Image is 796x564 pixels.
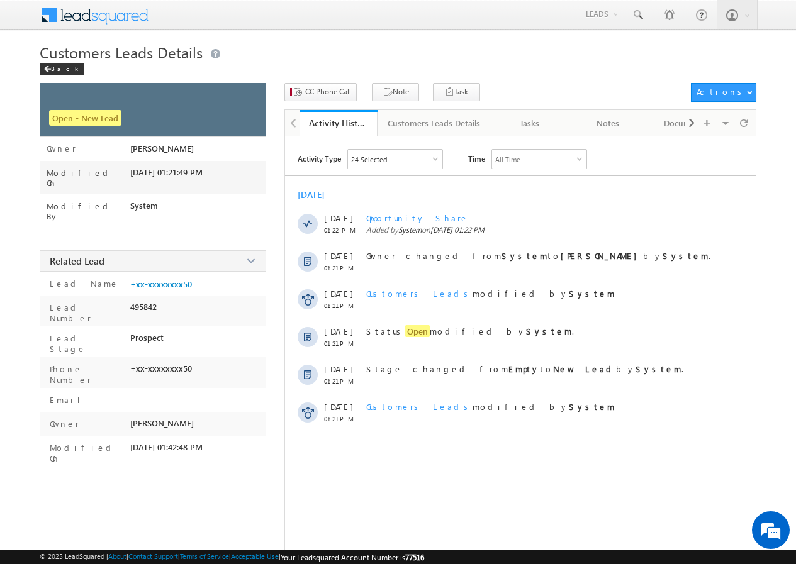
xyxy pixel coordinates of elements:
span: 01:21 PM [324,302,362,309]
span: Added by on [366,225,732,235]
label: Modified By [47,201,130,221]
span: © 2025 LeadSquared | | | | | [40,552,424,562]
span: Prospect [130,333,164,343]
a: About [108,552,126,560]
strong: [PERSON_NAME] [561,250,643,261]
label: Owner [47,143,76,153]
span: +xx-xxxxxxxx50 [130,363,192,373]
span: CC Phone Call [305,86,351,97]
a: Customers Leads Details [378,110,491,136]
a: Activity History [300,110,378,136]
div: Customers Leads Details [388,116,480,131]
span: Status modified by . [366,325,574,337]
span: Open - New Lead [49,110,121,126]
div: [DATE] [298,189,339,201]
strong: System [663,250,709,261]
span: [DATE] [324,363,352,374]
div: Back [40,63,84,75]
span: [DATE] [324,288,352,299]
button: Note [372,83,419,101]
span: System [130,201,158,211]
strong: Empty [508,363,540,374]
span: Related Lead [50,255,104,267]
div: All Time [495,155,520,163]
span: 77516 [405,553,424,562]
a: Tasks [491,110,569,136]
span: Stage changed from to by . [366,363,683,374]
strong: System [526,326,572,336]
div: Documents [658,116,714,131]
span: Time [468,149,485,168]
span: Customers Leads Details [40,42,203,62]
span: [DATE] [324,213,352,223]
span: [PERSON_NAME] [130,143,194,153]
span: [PERSON_NAME] [130,418,194,428]
span: [DATE] 01:22 PM [430,225,485,235]
span: 495842 [130,302,157,312]
span: [DATE] 01:42:48 PM [130,442,203,452]
span: Owner changed from to by . [366,250,710,261]
div: Notes [580,116,636,131]
strong: System [502,250,547,261]
div: Owner Changed,Status Changed,Stage Changed,Source Changed,Notes & 19 more.. [348,150,442,169]
span: 01:21 PM [324,340,362,347]
span: 01:21 PM [324,415,362,423]
span: [DATE] [324,326,352,336]
label: Modified On [47,168,130,188]
a: Contact Support [128,552,178,560]
div: 24 Selected [351,155,387,163]
span: Customers Leads [366,401,473,412]
strong: System [636,363,681,374]
a: +xx-xxxxxxxx50 [130,279,192,289]
label: Lead Number [47,302,125,323]
label: Phone Number [47,363,125,385]
div: Actions [697,86,746,97]
label: Owner [47,418,79,429]
span: 01:22 PM [324,226,362,234]
span: 01:21 PM [324,377,362,385]
li: Activity History [300,110,378,135]
strong: New Lead [553,363,616,374]
label: Email [47,394,90,405]
span: [DATE] [324,401,352,412]
button: CC Phone Call [284,83,357,101]
span: [DATE] [324,250,352,261]
label: Lead Name [47,278,119,289]
span: 01:21 PM [324,264,362,272]
div: Activity History [309,117,368,129]
label: Modified On [47,442,125,463]
label: Lead Stage [47,333,125,354]
a: Documents [647,110,726,136]
span: Open [405,325,430,337]
span: Opportunity Share [366,213,469,223]
div: Tasks [502,116,558,131]
button: Actions [691,83,756,102]
strong: System [569,288,615,299]
a: Terms of Service [180,552,229,560]
span: [DATE] 01:21:49 PM [130,167,203,177]
a: Acceptable Use [231,552,279,560]
a: Notes [569,110,647,136]
span: modified by [366,401,615,412]
strong: System [569,401,615,412]
button: Task [433,83,480,101]
span: System [398,225,422,235]
span: Customers Leads [366,288,473,299]
span: Activity Type [298,149,341,168]
span: Your Leadsquared Account Number is [281,553,424,562]
span: modified by [366,288,615,299]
